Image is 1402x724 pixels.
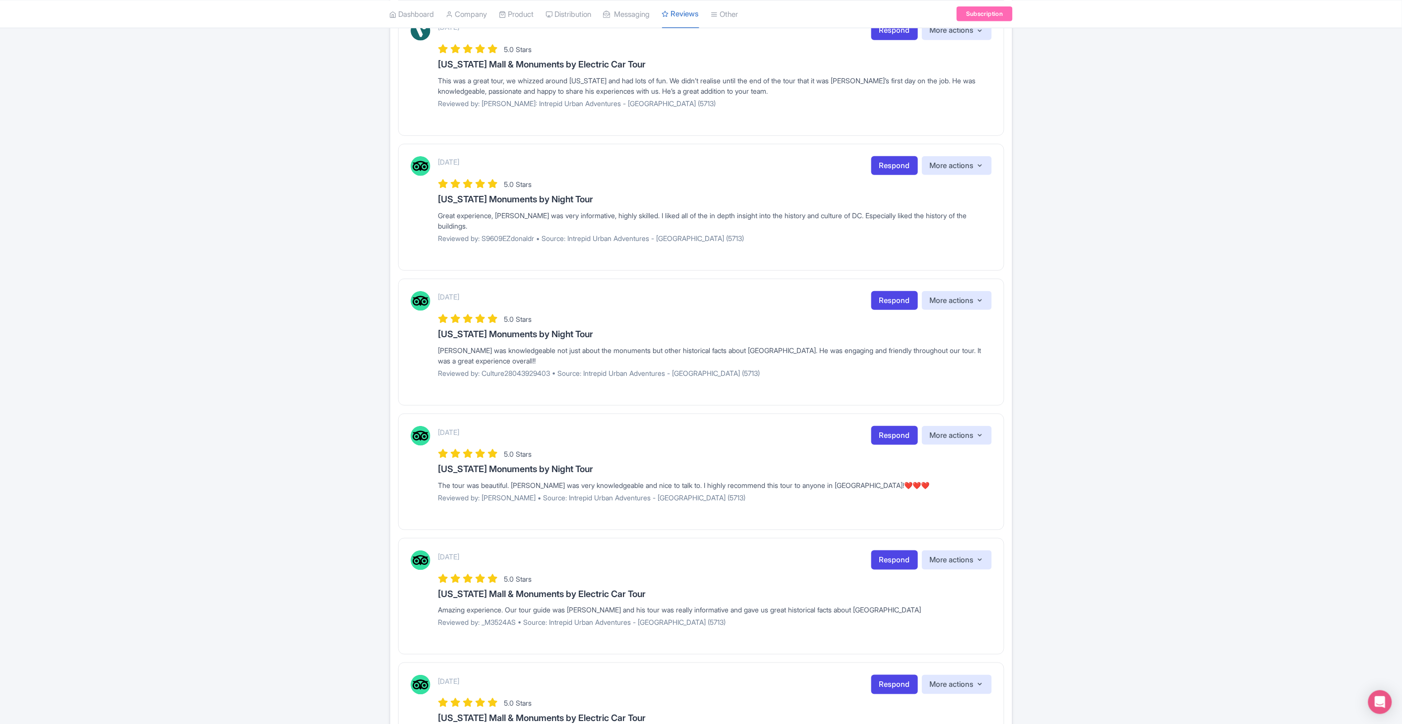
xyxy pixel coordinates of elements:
[438,60,992,69] h3: [US_STATE] Mall & Monuments by Electric Car Tour
[711,0,738,28] a: Other
[390,0,434,28] a: Dashboard
[871,675,918,694] a: Respond
[922,156,992,176] button: More actions
[922,550,992,570] button: More actions
[922,675,992,694] button: More actions
[438,492,992,503] p: Reviewed by: [PERSON_NAME] • Source: Intrepid Urban Adventures - [GEOGRAPHIC_DATA] (5713)
[438,617,992,627] p: Reviewed by: _M3524AS • Source: Intrepid Urban Adventures - [GEOGRAPHIC_DATA] (5713)
[438,157,460,167] p: [DATE]
[411,426,430,446] img: Tripadvisor Logo
[871,156,918,176] a: Respond
[438,233,992,243] p: Reviewed by: S9609EZdonaldr • Source: Intrepid Urban Adventures - [GEOGRAPHIC_DATA] (5713)
[504,699,532,708] span: 5.0 Stars
[438,604,992,615] div: Amazing experience. Our tour guide was [PERSON_NAME] and his tour was really informative and gave...
[411,156,430,176] img: Tripadvisor Logo
[871,291,918,310] a: Respond
[411,675,430,695] img: Tripadvisor Logo
[604,0,650,28] a: Messaging
[504,450,532,458] span: 5.0 Stars
[438,427,460,437] p: [DATE]
[438,292,460,302] p: [DATE]
[411,550,430,570] img: Tripadvisor Logo
[504,45,532,54] span: 5.0 Stars
[438,589,992,599] h3: [US_STATE] Mall & Monuments by Electric Car Tour
[438,551,460,562] p: [DATE]
[922,426,992,445] button: More actions
[438,98,992,109] p: Reviewed by: [PERSON_NAME]: Intrepid Urban Adventures - [GEOGRAPHIC_DATA] (5713)
[499,0,534,28] a: Product
[438,329,992,339] h3: [US_STATE] Monuments by Night Tour
[504,315,532,323] span: 5.0 Stars
[411,291,430,311] img: Tripadvisor Logo
[504,575,532,583] span: 5.0 Stars
[438,345,992,366] div: [PERSON_NAME] was knowledgeable not just about the monuments but other historical facts about [GE...
[438,676,460,686] p: [DATE]
[922,21,992,40] button: More actions
[871,21,918,40] a: Respond
[438,194,992,204] h3: [US_STATE] Monuments by Night Tour
[504,180,532,188] span: 5.0 Stars
[922,291,992,310] button: More actions
[1368,690,1392,714] div: Open Intercom Messenger
[438,210,992,231] div: Great experience, [PERSON_NAME] was very informative, highly skilled. I liked all of the in depth...
[438,480,992,490] div: The tour was beautiful. [PERSON_NAME] was very knowledgeable and nice to talk to. I highly recomm...
[438,368,992,378] p: Reviewed by: Culture28043929403 • Source: Intrepid Urban Adventures - [GEOGRAPHIC_DATA] (5713)
[871,550,918,570] a: Respond
[438,75,992,96] div: This was a great tour, we whizzed around [US_STATE] and had lots of fun. We didn’t realise until ...
[438,714,992,724] h3: [US_STATE] Mall & Monuments by Electric Car Tour
[411,21,430,41] img: Viator Logo
[438,464,992,474] h3: [US_STATE] Monuments by Night Tour
[446,0,488,28] a: Company
[957,6,1012,21] a: Subscription
[871,426,918,445] a: Respond
[546,0,592,28] a: Distribution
